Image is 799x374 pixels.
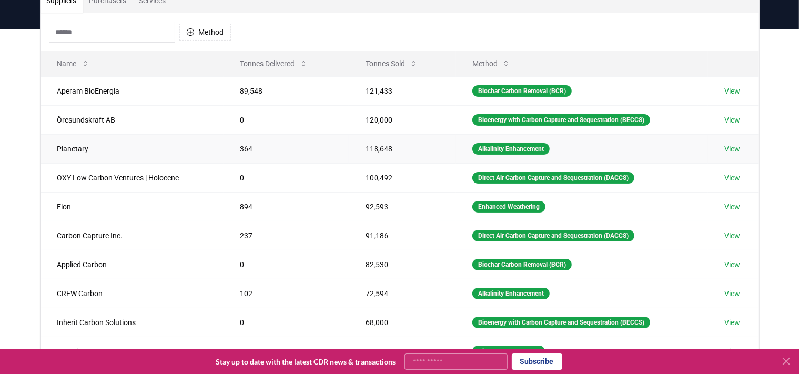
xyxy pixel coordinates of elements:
button: Name [49,53,98,74]
td: 0 [224,163,349,192]
td: Öresundskraft AB [41,105,224,134]
div: Enhanced Weathering [472,201,545,213]
div: Alkalinity Enhancement [472,288,550,299]
td: 89,548 [224,76,349,105]
div: Biochar Carbon Removal (BCR) [472,85,572,97]
div: Direct Air Carbon Capture and Sequestration (DACCS) [472,230,634,241]
td: 237 [224,221,349,250]
td: 82,530 [349,250,456,279]
a: View [725,346,741,357]
a: View [725,230,741,241]
td: 894 [224,192,349,221]
td: Aperam BioEnergia [41,76,224,105]
div: Direct Air Carbon Capture and Sequestration (DACCS) [472,172,634,184]
a: View [725,201,741,212]
td: 68,000 [349,308,456,337]
button: Method [464,53,519,74]
td: Planetary [41,134,224,163]
div: Biochar Carbon Removal (BCR) [472,259,572,270]
td: 100,492 [349,163,456,192]
td: 0 [224,105,349,134]
div: Bioenergy with Carbon Capture and Sequestration (BECCS) [472,317,650,328]
a: View [725,173,741,183]
td: Applied Carbon [41,250,224,279]
div: Bioenergy with Carbon Capture and Sequestration (BECCS) [472,114,650,126]
td: 0 [224,337,349,366]
td: 121,433 [349,76,456,105]
td: 91,186 [349,221,456,250]
td: 92,593 [349,192,456,221]
a: View [725,259,741,270]
td: 118,648 [349,134,456,163]
td: Inherit Carbon Solutions [41,308,224,337]
a: View [725,144,741,154]
td: 120,000 [349,105,456,134]
td: 364 [224,134,349,163]
td: 102 [224,279,349,308]
button: Tonnes Delivered [232,53,316,74]
td: 64,440 [349,337,456,366]
td: 72,594 [349,279,456,308]
button: Method [179,24,231,41]
td: 0 [224,250,349,279]
a: View [725,288,741,299]
td: CREW Carbon [41,279,224,308]
a: View [725,86,741,96]
button: Tonnes Sold [357,53,426,74]
a: View [725,115,741,125]
div: Alkalinity Enhancement [472,143,550,155]
td: Equatic [41,337,224,366]
td: 0 [224,308,349,337]
div: Direct Ocean Removal [472,346,545,357]
td: OXY Low Carbon Ventures | Holocene [41,163,224,192]
td: Eion [41,192,224,221]
a: View [725,317,741,328]
td: Carbon Capture Inc. [41,221,224,250]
